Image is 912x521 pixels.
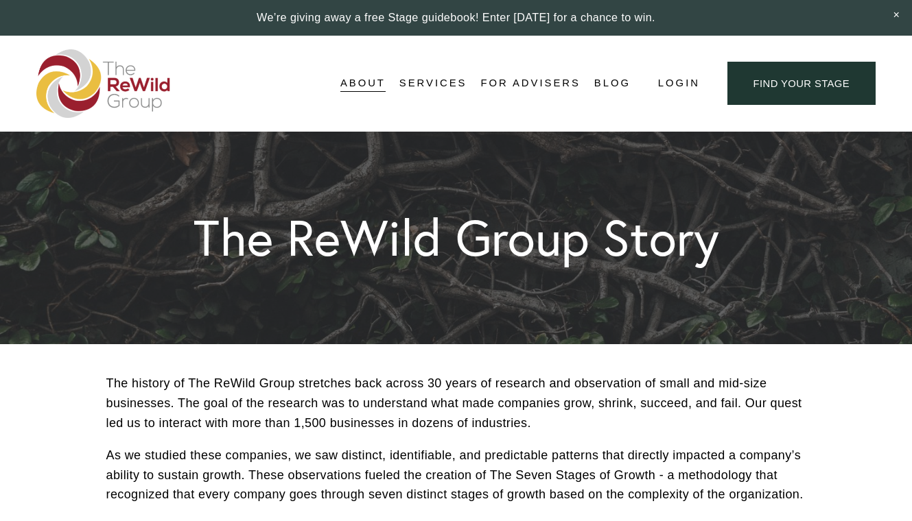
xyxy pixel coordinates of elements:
h1: The ReWild Group Story [194,213,719,263]
p: As we studied these companies, we saw distinct, identifiable, and predictable patterns that direc... [106,446,806,505]
p: The history of The ReWild Group stretches back across 30 years of research and observation of sma... [106,374,806,433]
span: Services [399,74,467,93]
a: For Advisers [480,73,580,94]
a: Blog [594,73,631,94]
a: folder dropdown [340,73,386,94]
a: folder dropdown [399,73,467,94]
a: Login [658,74,700,93]
a: find your stage [727,62,876,105]
span: About [340,74,386,93]
img: The ReWild Group [36,49,171,118]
